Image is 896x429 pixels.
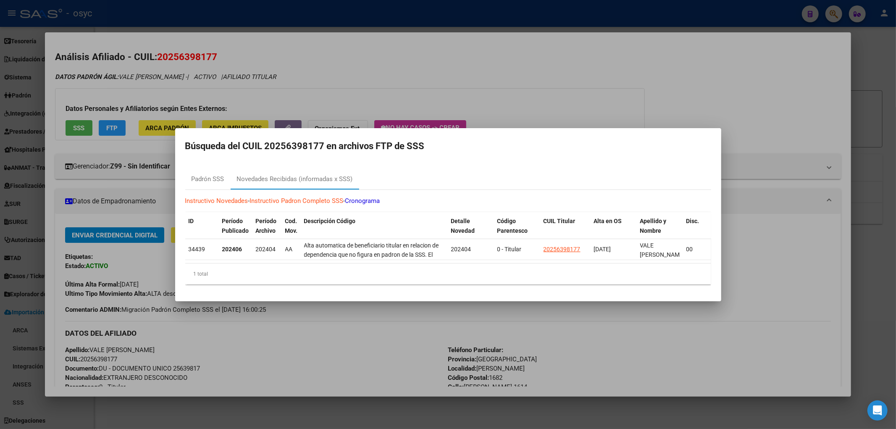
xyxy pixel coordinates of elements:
[708,212,754,249] datatable-header-cell: Cierre presentación
[285,246,293,253] span: AA
[219,212,252,249] datatable-header-cell: Período Publicado
[686,218,699,224] span: Disc.
[185,138,711,154] h2: Búsqueda del CUIL 20256398177 en archivos FTP de SSS
[185,263,711,284] div: 1 total
[222,218,249,234] span: Período Publicado
[189,246,205,253] span: 34439
[250,197,344,205] a: Instructivo Padron Completo SSS
[591,212,637,249] datatable-header-cell: Alta en OS
[189,218,194,224] span: ID
[637,212,683,249] datatable-header-cell: Apellido y Nombre
[448,212,494,249] datatable-header-cell: Detalle Novedad
[185,212,219,249] datatable-header-cell: ID
[237,174,353,184] div: Novedades Recibidas (informadas x SSS)
[304,218,356,224] span: Descripción Código
[640,218,667,234] span: Apellido y Nombre
[594,246,611,253] span: [DATE]
[451,246,471,253] span: 202404
[282,212,301,249] datatable-header-cell: Cod. Mov.
[301,212,448,249] datatable-header-cell: Descripción Código
[285,218,298,234] span: Cod. Mov.
[686,245,705,254] div: 00
[594,218,622,224] span: Alta en OS
[867,400,888,421] div: Open Intercom Messenger
[222,246,242,253] strong: 202406
[494,212,540,249] datatable-header-cell: Código Parentesco
[256,246,276,253] span: 202404
[640,242,685,258] span: VALE [PERSON_NAME]
[451,218,475,234] span: Detalle Novedad
[540,212,591,249] datatable-header-cell: CUIL Titular
[345,197,380,205] a: Cronograma
[256,218,277,234] span: Período Archivo
[192,174,224,184] div: Padrón SSS
[185,196,711,206] p: - -
[185,197,248,205] a: Instructivo Novedades
[683,212,708,249] datatable-header-cell: Disc.
[544,218,575,224] span: CUIL Titular
[497,246,522,253] span: 0 - Titular
[544,246,581,253] span: 20256398177
[497,218,528,234] span: Código Parentesco
[304,242,442,316] span: Alta automatica de beneficiario titular en relacion de dependencia que no figura en padron de la ...
[252,212,282,249] datatable-header-cell: Período Archivo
